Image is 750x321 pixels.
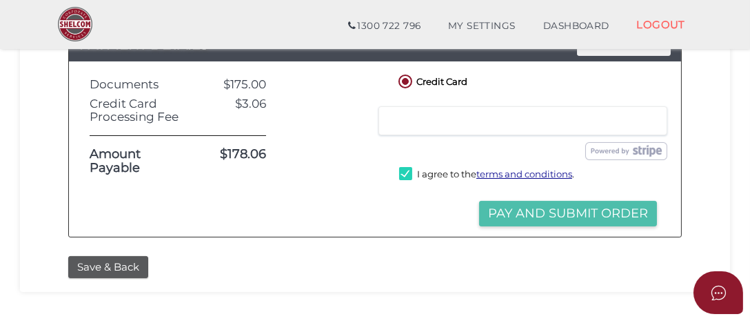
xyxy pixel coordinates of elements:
[334,12,434,40] a: 1300 722 796
[399,167,574,184] label: I agree to the .
[387,115,658,127] iframe: Secure card payment input frame
[204,148,276,175] div: $178.06
[622,10,699,39] a: LOGOUT
[434,12,529,40] a: MY SETTINGS
[79,148,204,175] div: Amount Payable
[693,271,743,314] button: Open asap
[479,201,657,226] button: Pay and Submit Order
[585,142,667,160] img: stripe.png
[79,78,204,91] div: Documents
[68,256,148,279] button: Save & Back
[396,72,467,89] label: Credit Card
[529,12,623,40] a: DASHBOARD
[204,78,276,91] div: $175.00
[79,97,204,123] div: Credit Card Processing Fee
[476,168,572,179] a: terms and conditions
[204,97,276,123] div: $3.06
